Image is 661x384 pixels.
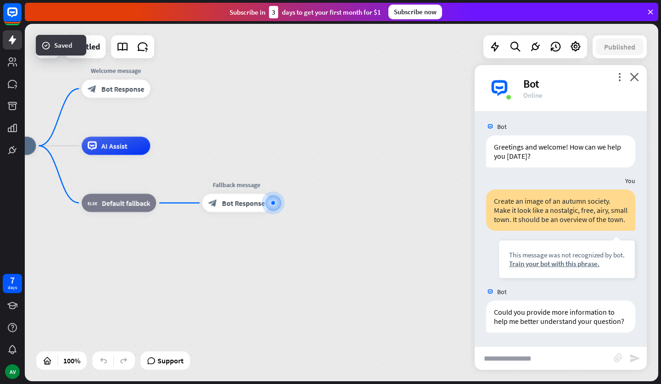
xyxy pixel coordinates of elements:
[196,180,278,189] div: Fallback message
[615,72,624,81] i: more_vert
[88,198,97,207] i: block_fallback
[486,135,635,167] div: Greetings and welcome! How can we help you [DATE]?
[625,177,635,185] span: You
[7,4,35,31] button: Open LiveChat chat widget
[70,35,100,58] div: Untitled
[630,72,639,81] i: close
[596,39,644,55] button: Published
[388,5,442,19] div: Subscribe now
[208,198,218,207] i: block_bot_response
[523,91,636,100] div: Online
[101,84,145,93] span: Bot Response
[486,189,635,231] div: Create an image of an autumn society. Make it look like a nostalgic, free, airy, small town. It s...
[230,6,381,18] div: Subscribe in days to get your first month for $1
[157,353,184,368] span: Support
[509,259,625,268] div: Train your bot with this phrase.
[88,84,97,93] i: block_bot_response
[497,122,507,131] span: Bot
[10,276,15,284] div: 7
[509,250,625,259] div: This message was not recognized by bot.
[5,364,20,379] div: AV
[497,288,507,296] span: Bot
[101,141,128,150] span: AI Assist
[75,66,157,75] div: Welcome message
[222,198,265,207] span: Bot Response
[61,353,83,368] div: 100%
[3,274,22,293] a: 7 days
[614,353,623,362] i: block_attachment
[8,284,17,291] div: days
[629,353,640,364] i: send
[54,40,72,50] span: Saved
[41,41,50,50] i: success
[523,77,636,91] div: Bot
[102,198,151,207] span: Default fallback
[269,6,278,18] div: 3
[486,301,635,333] div: Could you provide more information to help me better understand your question?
